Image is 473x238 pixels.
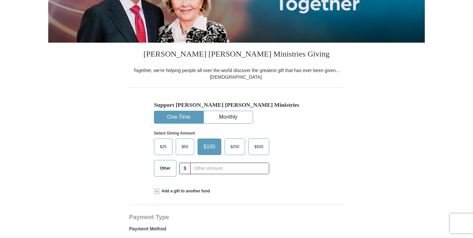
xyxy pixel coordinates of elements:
[154,111,203,123] button: One-Time
[179,163,191,174] span: $
[154,131,195,136] strong: Select Giving Amount
[159,188,210,194] span: Add a gift to another fund
[227,142,243,152] span: $250
[129,43,344,67] h3: [PERSON_NAME] [PERSON_NAME] Ministries Giving
[129,67,344,80] div: Together, we're helping people all over the world discover the greatest gift that has ever been g...
[190,163,269,174] input: Other Amount
[204,111,253,123] button: Monthly
[129,215,344,220] h4: Payment Type
[157,163,174,173] span: Other
[251,142,267,152] span: $500
[129,225,344,235] label: Payment Method
[200,142,219,152] span: $100
[154,101,319,108] h5: Support [PERSON_NAME] [PERSON_NAME] Ministries
[178,142,192,152] span: $50
[157,142,170,152] span: $25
